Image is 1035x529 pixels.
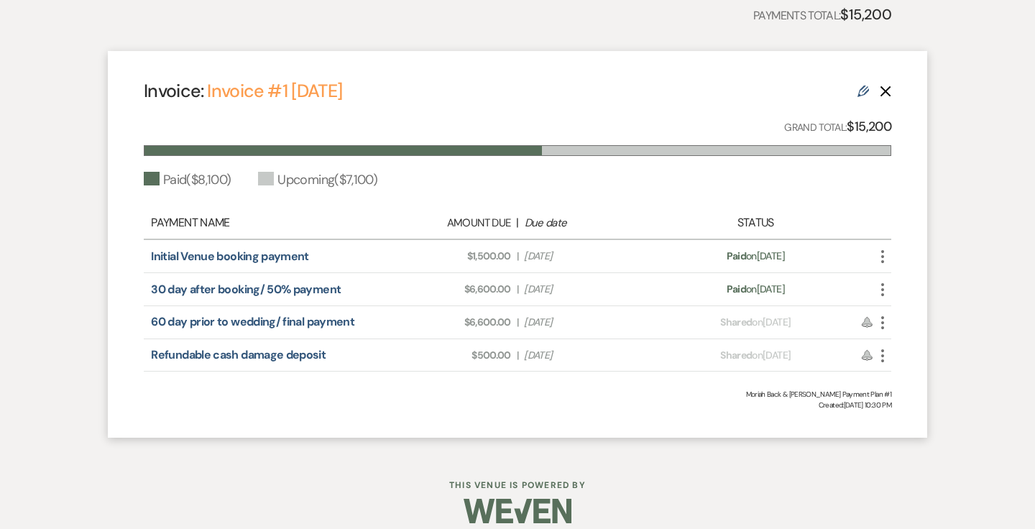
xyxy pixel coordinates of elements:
[720,349,752,362] span: Shared
[664,214,847,231] div: Status
[151,214,371,231] div: Payment Name
[144,78,342,103] h4: Invoice:
[151,347,326,362] a: Refundable cash damage deposit
[517,348,518,363] span: |
[379,348,511,363] span: $500.00
[664,348,847,363] div: on [DATE]
[517,315,518,330] span: |
[664,315,847,330] div: on [DATE]
[144,170,231,190] div: Paid ( $8,100 )
[144,400,891,410] span: Created: [DATE] 10:30 PM
[371,214,664,231] div: |
[144,389,891,400] div: Moriah Back & [PERSON_NAME] Payment Plan #1
[151,314,354,329] a: 60 day prior to wedding/ final payment
[517,249,518,264] span: |
[524,315,656,330] span: [DATE]
[840,5,891,24] strong: $15,200
[379,282,511,297] span: $6,600.00
[524,282,656,297] span: [DATE]
[379,249,511,264] span: $1,500.00
[664,282,847,297] div: on [DATE]
[151,282,341,297] a: 30 day after booking/ 50% payment
[378,215,510,231] div: Amount Due
[727,249,746,262] span: Paid
[379,315,511,330] span: $6,600.00
[207,79,342,103] a: Invoice #1 [DATE]
[847,118,891,135] strong: $15,200
[784,116,891,137] p: Grand Total:
[517,282,518,297] span: |
[525,215,657,231] div: Due date
[720,316,752,328] span: Shared
[727,282,746,295] span: Paid
[664,249,847,264] div: on [DATE]
[151,249,308,264] a: Initial Venue booking payment
[753,3,891,26] p: Payments Total:
[258,170,377,190] div: Upcoming ( $7,100 )
[524,348,656,363] span: [DATE]
[524,249,656,264] span: [DATE]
